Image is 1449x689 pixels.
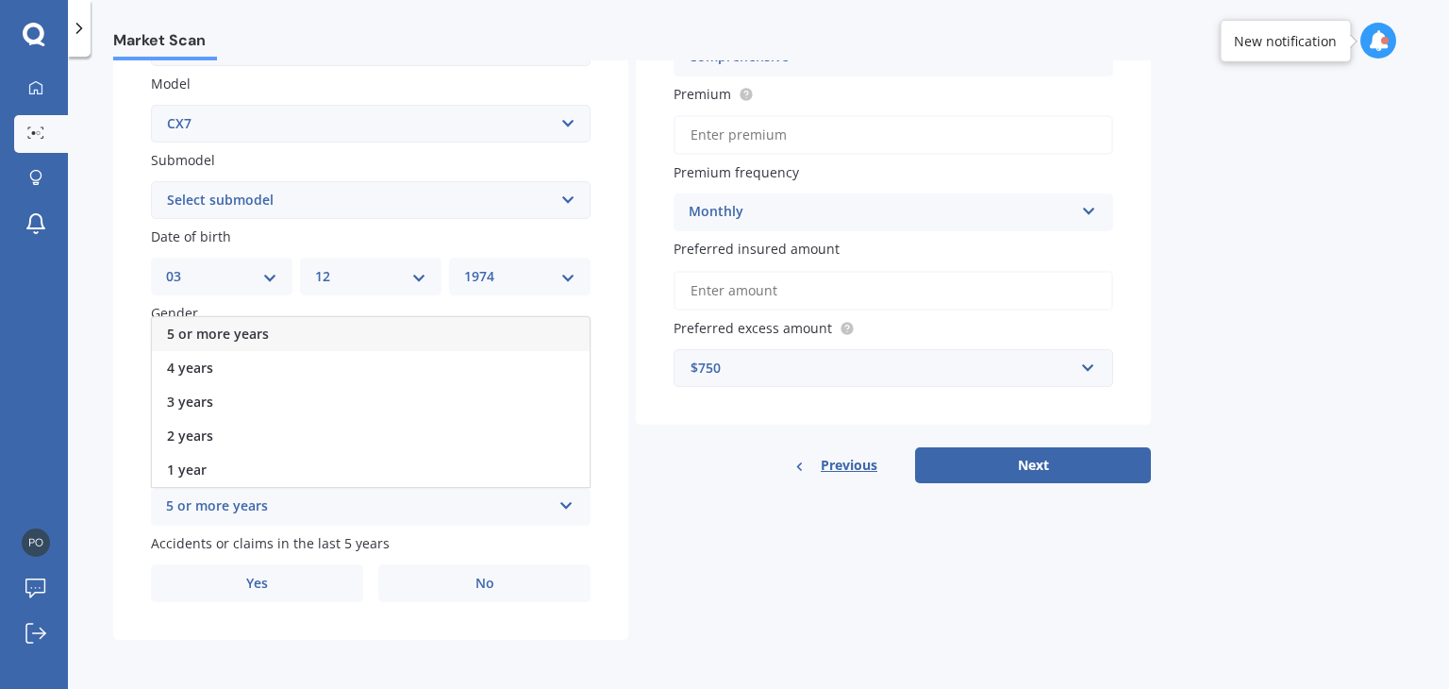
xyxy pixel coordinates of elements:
[674,115,1113,155] input: Enter premium
[113,31,217,57] span: Market Scan
[166,496,551,518] div: 5 or more years
[915,447,1151,483] button: Next
[151,534,390,552] span: Accidents or claims in the last 5 years
[151,75,191,92] span: Model
[1234,31,1337,50] div: New notification
[674,241,840,259] span: Preferred insured amount
[821,451,877,479] span: Previous
[151,151,215,169] span: Submodel
[167,461,207,479] span: 1 year
[167,393,213,411] span: 3 years
[475,576,494,592] span: No
[674,319,832,337] span: Preferred excess amount
[246,576,268,592] span: Yes
[167,359,213,377] span: 4 years
[151,227,231,245] span: Date of birth
[167,427,213,445] span: 2 years
[151,305,198,323] span: Gender
[674,163,799,181] span: Premium frequency
[691,358,1074,378] div: $750
[674,85,731,103] span: Premium
[167,325,269,343] span: 5 or more years
[689,201,1074,224] div: Monthly
[674,271,1113,311] input: Enter amount
[22,529,50,557] img: 3023d451537c8d5dff4426a71cc3fd3c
